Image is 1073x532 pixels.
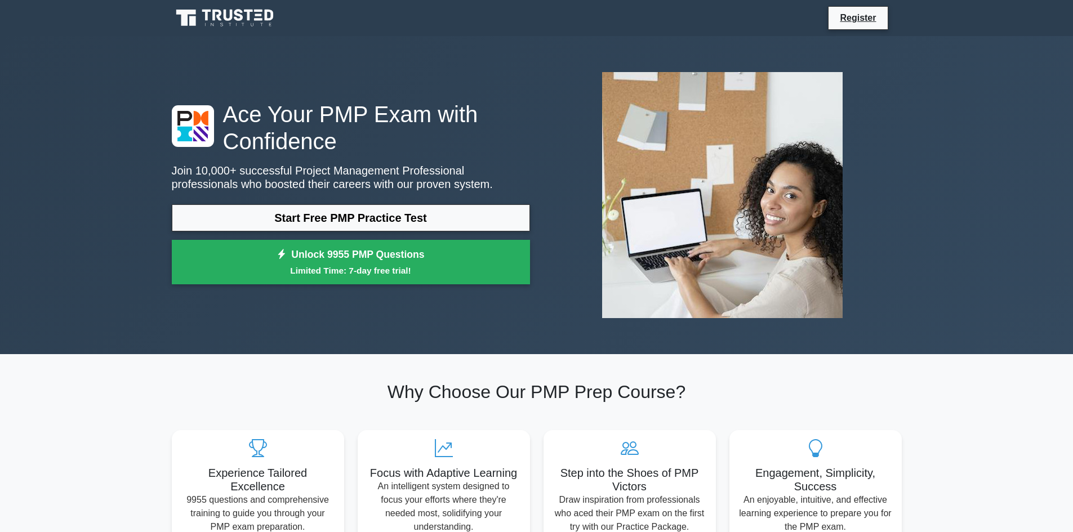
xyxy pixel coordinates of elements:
[181,466,335,493] h5: Experience Tailored Excellence
[833,11,883,25] a: Register
[186,264,516,277] small: Limited Time: 7-day free trial!
[172,240,530,285] a: Unlock 9955 PMP QuestionsLimited Time: 7-day free trial!
[172,164,530,191] p: Join 10,000+ successful Project Management Professional professionals who boosted their careers w...
[172,381,902,403] h2: Why Choose Our PMP Prep Course?
[172,204,530,231] a: Start Free PMP Practice Test
[738,466,893,493] h5: Engagement, Simplicity, Success
[172,101,530,155] h1: Ace Your PMP Exam with Confidence
[367,466,521,480] h5: Focus with Adaptive Learning
[553,466,707,493] h5: Step into the Shoes of PMP Victors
